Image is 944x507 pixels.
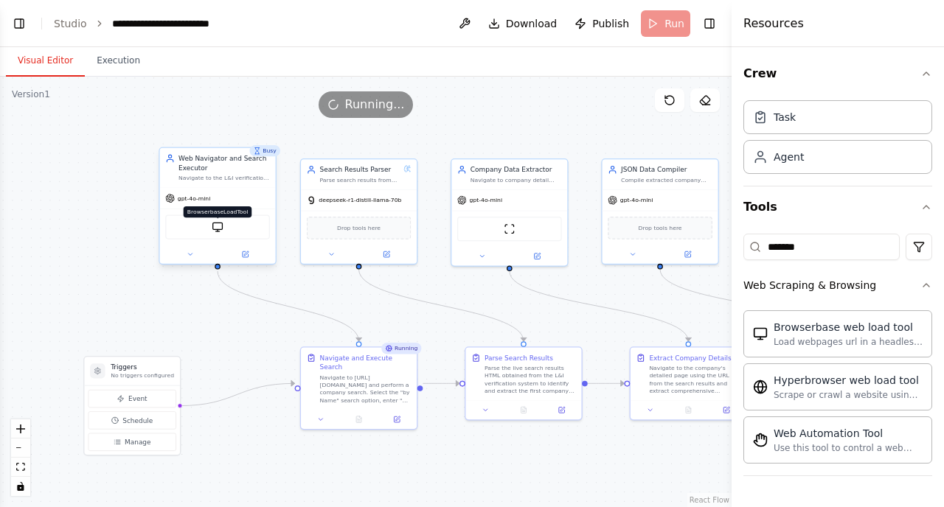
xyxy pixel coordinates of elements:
button: Open in side panel [360,248,413,259]
button: fit view [11,458,30,477]
g: Edge from ad6bd273-7afe-4733-9fc6-3c3263c72720 to 25083a58-7e41-4cf2-a760-f9ac5d88c586 [213,271,364,341]
div: Load webpages url in a headless browser using Browserbase and return the contents [774,336,923,348]
div: JSON Data CompilerCompile extracted company information into a well-structured JSON format with c... [601,158,719,265]
g: Edge from 66ba53a6-af81-489a-8929-03be8f4d9b2d to 23393113-a16b-493a-8828-ec8da68a294c [588,379,625,388]
span: gpt-4o-mini [178,195,211,202]
div: Task [774,110,796,125]
button: Open in side panel [381,413,413,424]
span: deepseek-r1-distill-llama-70b [319,197,401,204]
span: Manage [125,437,151,447]
button: Web Scraping & Browsing [743,266,932,304]
div: Navigate to the L&I verification website at [URL][DOMAIN_NAME], select search "by Name", enter th... [178,175,270,182]
div: Parse search results from the L&I verification system to identify the first company entry and ext... [320,176,400,183]
button: Event [88,390,176,408]
div: Web Navigator and Search Executor [178,154,270,173]
span: gpt-4o-mini [470,197,503,204]
span: Drop tools here [639,223,682,233]
span: Event [128,394,147,404]
div: Parse the live search results HTML obtained from the L&I verification system to identify and extr... [485,364,576,394]
img: Hyperbrowserloadtool [753,380,768,394]
button: Tools [743,186,932,228]
img: Stagehandtool [753,433,768,447]
div: Search Results Parser [320,165,400,175]
div: RunningNavigate and Execute SearchNavigate to [URL][DOMAIN_NAME] and perform a company search. Se... [300,346,418,430]
button: Hide right sidebar [699,13,720,34]
div: Scrape or crawl a website using Hyperbrowser and return the contents in properly formatted markdo... [774,389,923,401]
nav: breadcrumb [54,16,249,31]
span: Drop tools here [337,223,381,233]
button: Execution [85,46,152,77]
div: Tools [743,228,932,488]
span: gpt-4o-mini [620,197,653,204]
div: Company Data Extractor [471,165,562,175]
h4: Resources [743,15,804,32]
div: Navigate to company detail pages and extract comprehensive information including business details... [471,176,562,183]
img: BrowserbaseLoadTool [212,221,223,232]
button: Publish [569,10,635,37]
button: toggle interactivity [11,477,30,496]
div: Search Results ParserParse search results from the L&I verification system to identify the first ... [300,158,418,265]
div: Extract Company DetailsNavigate to the company's detailed page using the URL from the search resu... [630,346,748,420]
div: Company Data ExtractorNavigate to company detail pages and extract comprehensive information incl... [451,158,569,267]
div: Busy [249,145,280,156]
button: Manage [88,433,176,451]
button: zoom out [11,438,30,458]
button: No output available [339,413,379,424]
a: React Flow attribution [690,496,729,504]
div: Navigate to the company's detailed page using the URL from the search results and extract compreh... [649,364,740,394]
g: Edge from triggers to 25083a58-7e41-4cf2-a760-f9ac5d88c586 [179,379,295,410]
button: No output available [668,405,708,416]
div: JSON Data Compiler [621,165,712,175]
span: Schedule [122,416,153,425]
button: Visual Editor [6,46,85,77]
div: Use this tool to control a web browser and interact with websites using natural language. Capabil... [774,442,923,454]
div: Web Scraping & Browsing [743,304,932,475]
g: Edge from bf1b925d-8699-4b6c-ae8f-6410ee10836b to bc98e9bb-23ae-465c-8c54-92c6a477df87 [656,270,858,342]
div: BusyWeb Navigator and Search ExecutorNavigate to the L&I verification website at [URL][DOMAIN_NAM... [159,149,277,267]
h3: Triggers [111,363,174,372]
div: Navigate and Execute Search [320,353,412,372]
div: TriggersNo triggers configuredEventScheduleManage [83,356,181,455]
button: Open in side panel [546,405,578,416]
span: Running... [345,96,405,113]
span: Download [506,16,558,31]
g: Edge from ee4e676f-09cd-4b47-b0c1-634bbbca441d to 66ba53a6-af81-489a-8929-03be8f4d9b2d [354,270,528,342]
img: Browserbaseloadtool [753,326,768,341]
button: zoom in [11,419,30,438]
button: Crew [743,53,932,94]
div: Version 1 [12,88,50,100]
g: Edge from e5648a7c-f8c2-4e69-836c-5cc642cca3bd to 23393113-a16b-493a-8828-ec8da68a294c [504,271,693,341]
button: Download [482,10,563,37]
button: Open in side panel [661,248,714,259]
div: Web Scraping & Browsing [743,278,876,293]
div: Browserbase web load tool [774,320,923,335]
p: No triggers configured [111,372,174,380]
div: React Flow controls [11,419,30,496]
div: Navigate to [URL][DOMAIN_NAME] and perform a company search. Select the "by Name" search option, ... [320,374,412,404]
div: Extract Company Details [649,353,731,363]
button: Open in side panel [218,248,271,259]
g: Edge from 25083a58-7e41-4cf2-a760-f9ac5d88c586 to 66ba53a6-af81-489a-8929-03be8f4d9b2d [423,379,459,388]
div: Running [381,343,421,354]
div: Crew [743,94,932,186]
div: Web Automation Tool [774,426,923,441]
img: ScrapeWebsiteTool [504,223,515,234]
button: Open in side panel [710,405,743,416]
div: Compile extracted company information into a well-structured JSON format with consistent schema. ... [621,176,712,183]
div: Parse Search ResultsParse the live search results HTML obtained from the L&I verification system ... [465,346,583,420]
a: Studio [54,18,87,29]
button: Schedule [88,411,176,429]
button: Open in side panel [510,251,563,262]
div: Parse Search Results [485,353,553,363]
button: Show left sidebar [9,13,29,34]
span: Publish [592,16,629,31]
div: Hyperbrowser web load tool [774,373,923,388]
button: No output available [504,405,544,416]
div: Agent [774,150,804,164]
